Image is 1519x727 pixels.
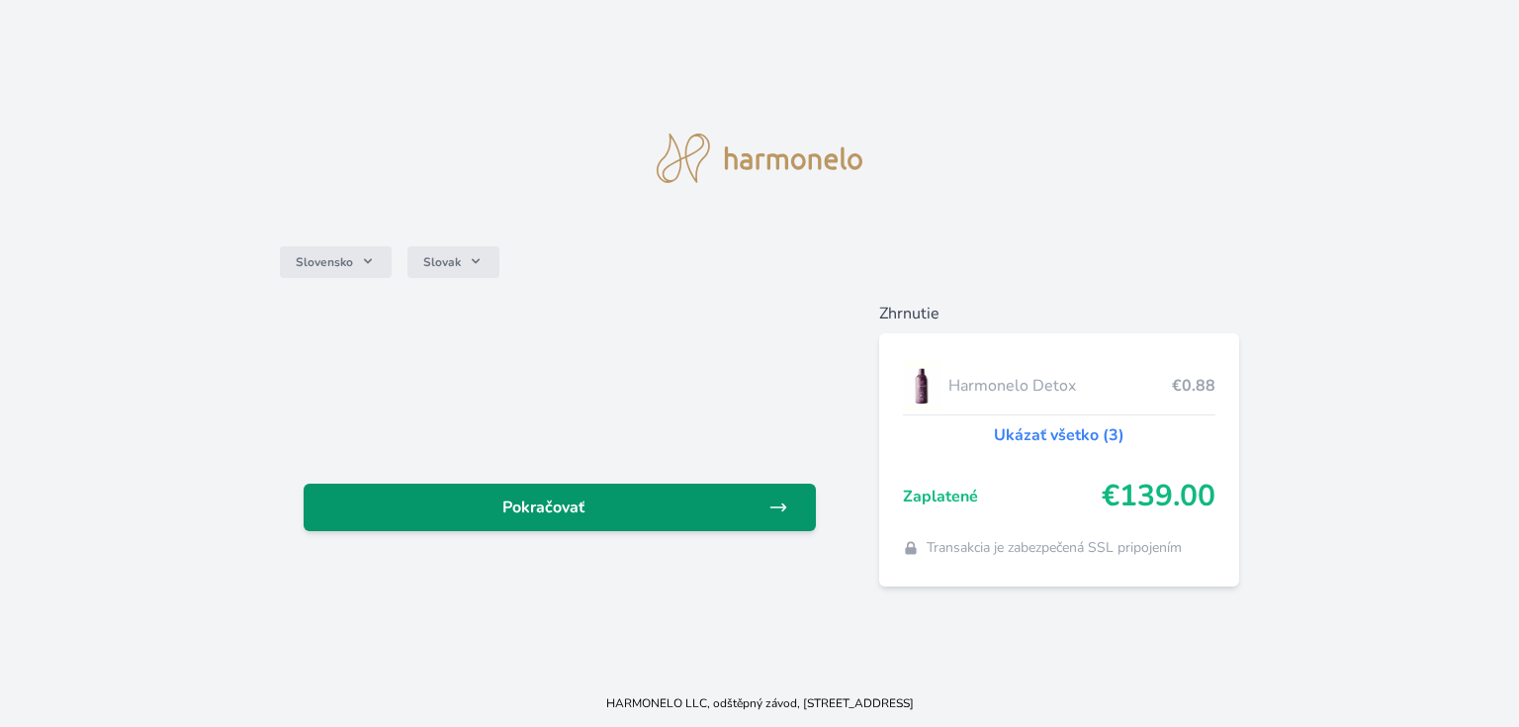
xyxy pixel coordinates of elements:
[927,538,1182,558] span: Transakcia je zabezpečená SSL pripojením
[280,246,392,278] button: Slovensko
[296,254,353,270] span: Slovensko
[319,496,768,519] span: Pokračovať
[1102,479,1215,514] span: €139.00
[657,134,862,183] img: logo.svg
[423,254,461,270] span: Slovak
[994,423,1124,447] a: Ukázať všetko (3)
[304,484,816,531] a: Pokračovať
[407,246,499,278] button: Slovak
[903,361,940,410] img: DETOX_se_stinem_x-lo.jpg
[1172,374,1215,398] span: €0.88
[903,485,1102,508] span: Zaplatené
[879,302,1239,325] h6: Zhrnutie
[948,374,1172,398] span: Harmonelo Detox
